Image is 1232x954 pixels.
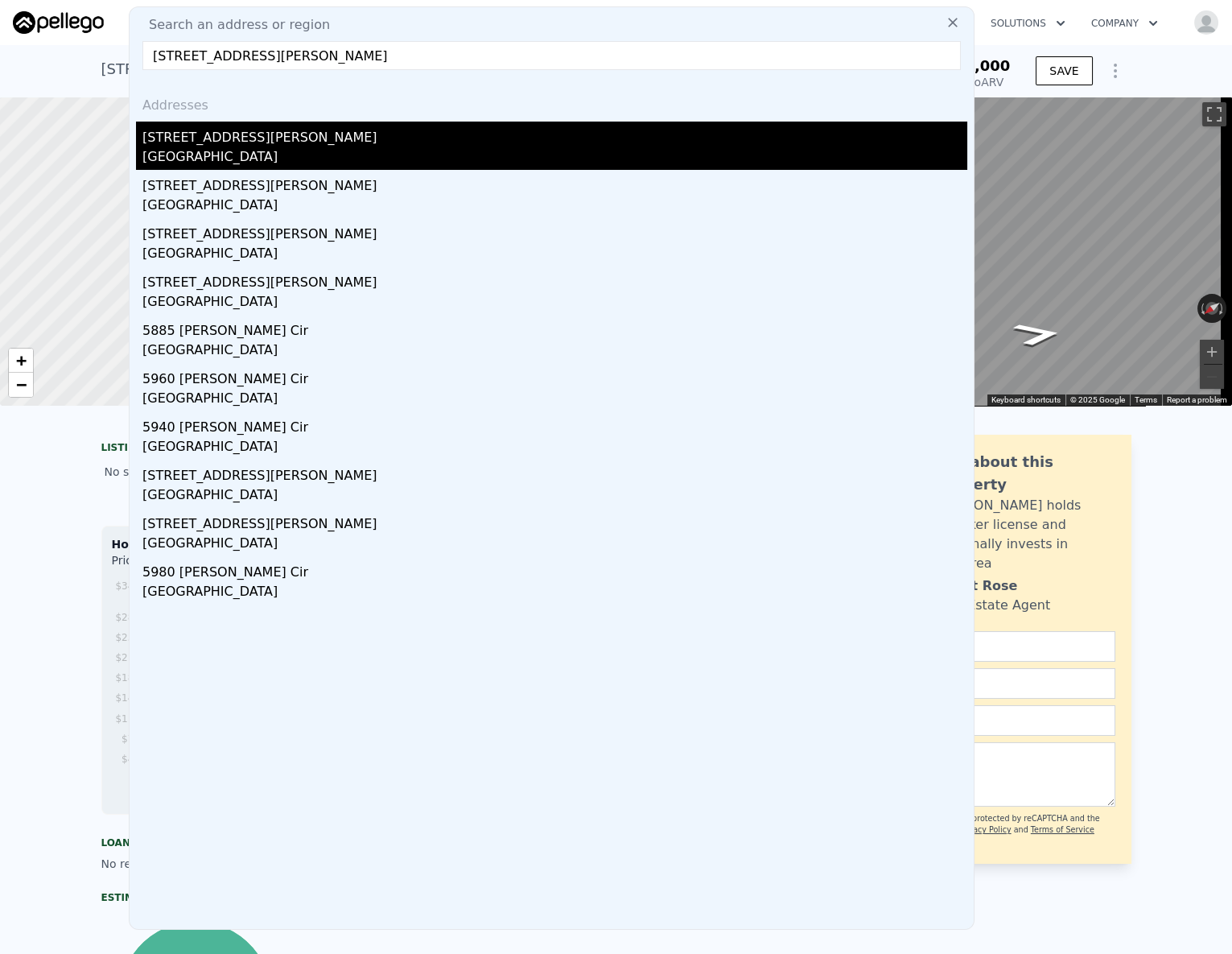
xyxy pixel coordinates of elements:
[112,536,413,552] div: Houses Median Sale
[936,496,1115,573] div: [PERSON_NAME] holds a broker license and personally invests in this area
[142,556,967,582] div: 5980 [PERSON_NAME] Cir
[122,733,140,745] tspan: $76
[115,713,140,725] tspan: $111
[9,373,33,397] a: Zoom out
[16,350,27,370] span: +
[936,596,1051,615] div: Real Estate Agent
[1200,365,1224,389] button: Zoom out
[142,341,967,363] div: [GEOGRAPHIC_DATA]
[142,389,967,411] div: [GEOGRAPHIC_DATA]
[1135,395,1157,404] a: Terms (opens in new tab)
[142,582,967,605] div: [GEOGRAPHIC_DATA]
[16,374,27,394] span: −
[1031,825,1094,834] a: Terms of Service
[991,394,1061,406] button: Keyboard shortcuts
[142,292,967,315] div: [GEOGRAPHIC_DATA]
[115,580,140,592] tspan: $340
[142,218,967,244] div: [STREET_ADDRESS][PERSON_NAME]
[736,97,1232,406] div: Street View
[142,315,967,341] div: 5885 [PERSON_NAME] Cir
[142,170,967,196] div: [STREET_ADDRESS][PERSON_NAME]
[978,9,1078,38] button: Solutions
[13,11,104,34] img: Pellego
[115,692,140,704] tspan: $146
[101,441,423,457] div: LISTING & SALE HISTORY
[101,457,423,486] div: No sales history record for this property.
[142,508,967,534] div: [STREET_ADDRESS][PERSON_NAME]
[736,97,1232,406] div: Map
[1078,9,1171,38] button: Company
[929,813,1115,848] div: This site is protected by reCAPTCHA and the Google and apply.
[115,652,140,663] tspan: $216
[142,244,967,266] div: [GEOGRAPHIC_DATA]
[142,196,967,218] div: [GEOGRAPHIC_DATA]
[958,825,1011,834] a: Privacy Policy
[122,754,140,765] tspan: $41
[1200,340,1224,364] button: Zoom in
[142,485,967,508] div: [GEOGRAPHIC_DATA]
[115,632,140,643] tspan: $251
[142,534,967,556] div: [GEOGRAPHIC_DATA]
[936,576,1018,596] div: Violet Rose
[9,349,33,373] a: Zoom in
[136,15,330,35] span: Search an address or region
[142,147,967,170] div: [GEOGRAPHIC_DATA]
[142,122,967,147] div: [STREET_ADDRESS][PERSON_NAME]
[142,411,967,437] div: 5940 [PERSON_NAME] Cir
[115,672,140,683] tspan: $181
[142,363,967,389] div: 5960 [PERSON_NAME] Cir
[1202,102,1226,126] button: Toggle fullscreen view
[101,891,423,904] div: Estimated Equity
[115,612,140,623] tspan: $286
[101,836,423,849] div: Loan history from public records
[992,316,1083,351] path: Go Southwest, 52nd Way N
[1197,294,1206,323] button: Rotate counterclockwise
[1218,294,1227,323] button: Rotate clockwise
[1099,55,1131,87] button: Show Options
[1193,10,1219,35] img: avatar
[142,460,967,485] div: [STREET_ADDRESS][PERSON_NAME]
[142,41,961,70] input: Enter an address, city, region, neighborhood or zip code
[136,83,967,122] div: Addresses
[936,451,1115,496] div: Ask about this property
[142,437,967,460] div: [GEOGRAPHIC_DATA]
[101,58,483,81] div: [STREET_ADDRESS] , [GEOGRAPHIC_DATA] , FL 33782
[1167,395,1227,404] a: Report a problem
[1197,295,1227,321] button: Reset the view
[112,552,262,578] div: Price per Square Foot
[1070,395,1125,404] span: © 2025 Google
[101,856,423,872] div: No records available.
[1036,56,1092,85] button: SAVE
[142,266,967,292] div: [STREET_ADDRESS][PERSON_NAME]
